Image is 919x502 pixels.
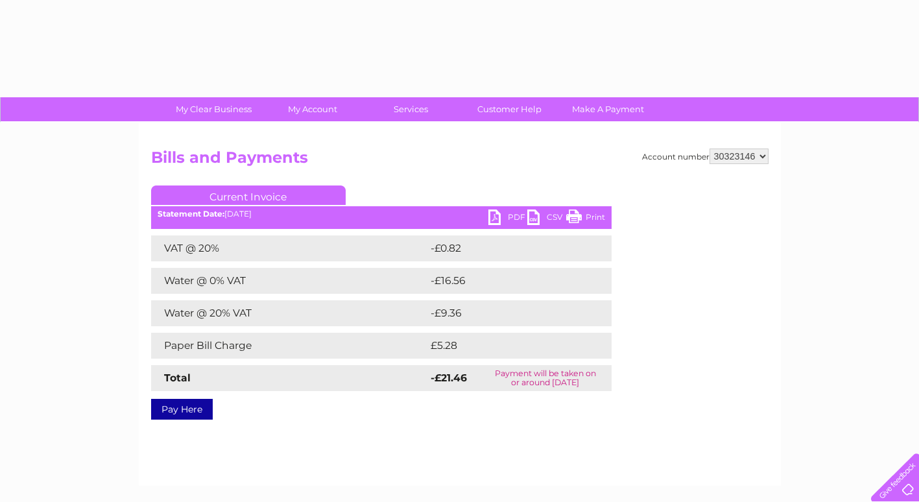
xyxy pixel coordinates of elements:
td: VAT @ 20% [151,235,427,261]
td: Water @ 20% VAT [151,300,427,326]
div: Account number [642,149,769,164]
h2: Bills and Payments [151,149,769,173]
a: Customer Help [456,97,563,121]
b: Statement Date: [158,209,224,219]
td: -£0.82 [427,235,584,261]
td: Payment will be taken on or around [DATE] [479,365,611,391]
a: Services [357,97,464,121]
a: My Clear Business [160,97,267,121]
div: [DATE] [151,209,612,219]
td: Paper Bill Charge [151,333,427,359]
td: -£16.56 [427,268,587,294]
strong: Total [164,372,191,384]
a: Pay Here [151,399,213,420]
td: £5.28 [427,333,581,359]
a: Current Invoice [151,185,346,205]
a: PDF [488,209,527,228]
td: Water @ 0% VAT [151,268,427,294]
a: Make A Payment [555,97,662,121]
a: My Account [259,97,366,121]
a: CSV [527,209,566,228]
a: Print [566,209,605,228]
td: -£9.36 [427,300,584,326]
strong: -£21.46 [431,372,467,384]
